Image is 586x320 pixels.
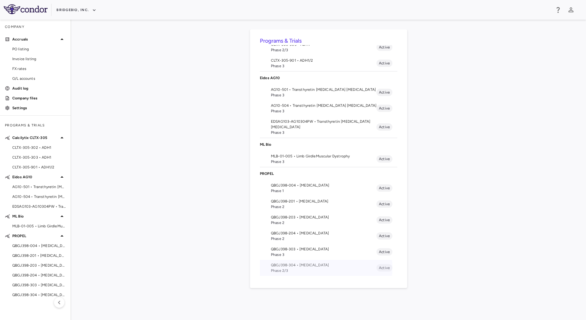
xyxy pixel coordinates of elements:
span: CLTX-305-901 • ADH1/2 [271,58,376,63]
span: FX rates [12,66,66,71]
span: CLTX-305-901 • ADH1/2 [12,164,66,170]
span: MLB-01-005 • Limb GirdleMuscular Dystrophy [271,153,376,159]
img: logo-full-SnFGN8VE.png [4,4,48,14]
li: QBGJ398-303 • [MEDICAL_DATA]Phase 3Active [260,244,397,260]
p: PROPEL [12,233,58,239]
span: Active [376,217,392,223]
span: EDSAG103-AG10304PW • Transthyretin [MEDICAL_DATA] [MEDICAL_DATA] [12,204,66,209]
span: Phase 3 [271,252,376,257]
li: QBGJ398-204 • [MEDICAL_DATA]Phase 2Active [260,228,397,244]
p: Company files [12,95,66,101]
span: Phase 2 [271,236,376,241]
span: Phase 3 [271,92,376,98]
span: QBGJ398-204 • [MEDICAL_DATA] [271,230,376,236]
p: ML Bio [12,214,58,219]
span: QBGJ398-203 • [MEDICAL_DATA] [271,214,376,220]
span: Phase 2 [271,220,376,226]
span: Active [376,233,392,239]
span: Active [376,106,392,111]
p: Audit log [12,86,66,91]
span: MLB-01-005 • Limb GirdleMuscular Dystrophy [12,223,66,229]
span: PO listing [12,46,66,52]
li: CLTX-305-901 • ADH1/2Phase 3Active [260,55,397,71]
span: Active [376,265,392,271]
span: Phase 2/3 [271,47,376,53]
span: Active [376,124,392,130]
li: AG10-501 • Transthyretin [MEDICAL_DATA] [MEDICAL_DATA]Phase 3Active [260,84,397,100]
div: ML Bio [260,138,397,151]
button: BridgeBio, Inc. [56,5,96,15]
span: QBGJ398-304 • [MEDICAL_DATA] [271,262,376,268]
span: QBGJ398-004 • [MEDICAL_DATA] [12,243,66,249]
span: QBGJ398-201 • [MEDICAL_DATA] [271,199,376,204]
span: Phase 3 [271,130,376,135]
li: QBGJ398-201 • [MEDICAL_DATA]Phase 2Active [260,196,397,212]
span: CLTX-305-302 • ADH1 [12,145,66,150]
li: MLB-01-005 • Limb GirdleMuscular DystrophyPhase 3Active [260,151,397,167]
p: ML Bio [260,142,397,147]
p: Settings [12,105,66,111]
span: Active [376,44,392,50]
span: QBGJ398-201 • [MEDICAL_DATA] [12,253,66,258]
span: QBGJ398-304 • [MEDICAL_DATA] [12,292,66,298]
span: Active [376,249,392,255]
span: Phase 3 [271,108,376,114]
li: QBGJ398-304 • [MEDICAL_DATA]Phase 2/3Active [260,260,397,276]
span: Phase 3 [271,159,376,164]
p: Eidos AG10 [12,174,58,180]
p: Accruals [12,37,58,42]
span: Active [376,185,392,191]
li: QBGJ398-203 • [MEDICAL_DATA]Phase 2Active [260,212,397,228]
h6: Programs & Trials [260,37,397,45]
span: Phase 2/3 [271,268,376,273]
span: Active [376,156,392,162]
span: Invoice listing [12,56,66,62]
li: QBGJ398-004 • [MEDICAL_DATA]Phase 1Active [260,180,397,196]
div: Eidos AG10 [260,71,397,84]
p: Eidos AG10 [260,75,397,81]
li: AG10-504 • Transthyretin [MEDICAL_DATA] [MEDICAL_DATA]Phase 3Active [260,100,397,116]
span: AG10-501 • Transthyretin [MEDICAL_DATA] [MEDICAL_DATA] [12,184,66,190]
span: Active [376,60,392,66]
span: AG10-501 • Transthyretin [MEDICAL_DATA] [MEDICAL_DATA] [271,87,376,92]
span: AG10-504 • Transthyretin [MEDICAL_DATA] [MEDICAL_DATA] [271,103,376,108]
li: CLTX-305-303 • ADH1Phase 2/3Active [260,39,397,55]
p: PROPEL [260,171,397,176]
p: Calcilytix CLTX-305 [12,135,58,141]
span: EDSAG103-AG10304PW • Transthyretin [MEDICAL_DATA] [MEDICAL_DATA] [271,119,376,130]
span: QBGJ398-303 • [MEDICAL_DATA] [271,246,376,252]
span: G/L accounts [12,76,66,81]
div: PROPEL [260,167,397,180]
span: QBGJ398-204 • [MEDICAL_DATA] [12,272,66,278]
span: Phase 2 [271,204,376,210]
span: Phase 3 [271,63,376,69]
span: QBGJ398-004 • [MEDICAL_DATA] [271,183,376,188]
span: Active [376,90,392,95]
span: Phase 1 [271,188,376,194]
span: Active [376,201,392,207]
span: QBGJ398-203 • [MEDICAL_DATA] [12,263,66,268]
span: QBGJ398-303 • [MEDICAL_DATA] [12,282,66,288]
li: EDSAG103-AG10304PW • Transthyretin [MEDICAL_DATA] [MEDICAL_DATA]Phase 3Active [260,116,397,138]
span: AG10-504 • Transthyretin [MEDICAL_DATA] [MEDICAL_DATA] [12,194,66,199]
span: CLTX-305-303 • ADH1 [12,155,66,160]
